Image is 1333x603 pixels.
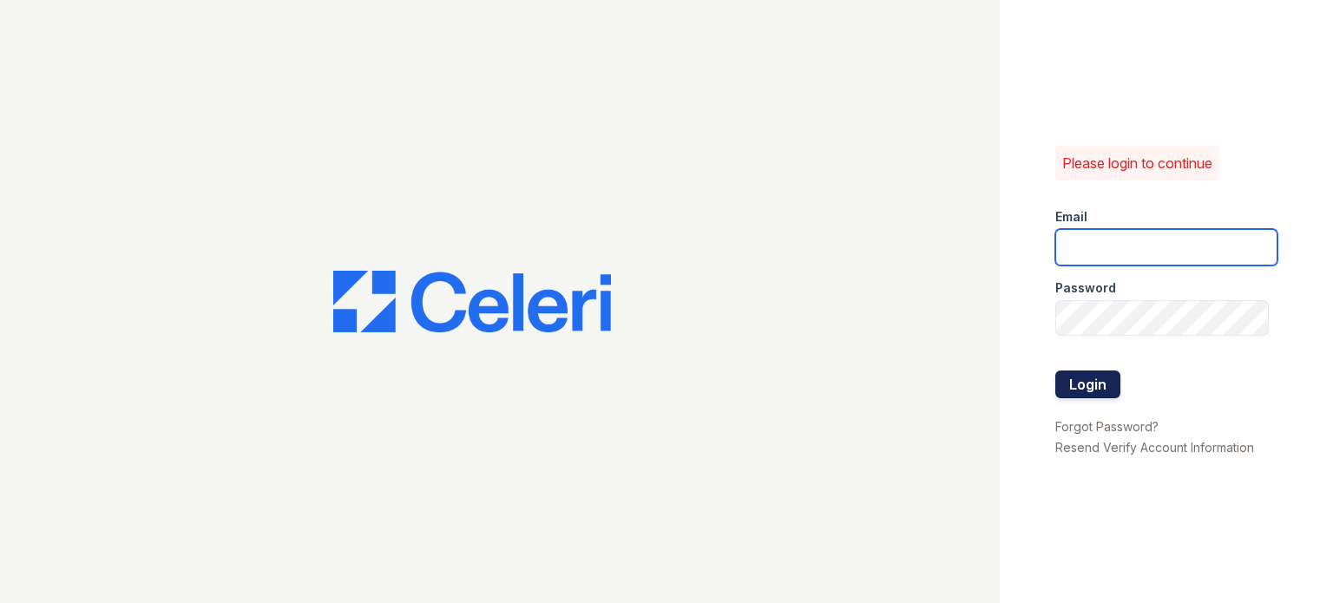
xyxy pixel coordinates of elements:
img: CE_Logo_Blue-a8612792a0a2168367f1c8372b55b34899dd931a85d93a1a3d3e32e68fde9ad4.png [333,271,611,333]
p: Please login to continue [1062,153,1212,174]
button: Login [1055,370,1120,398]
label: Password [1055,279,1116,297]
label: Email [1055,208,1087,226]
a: Resend Verify Account Information [1055,440,1254,455]
a: Forgot Password? [1055,419,1159,434]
